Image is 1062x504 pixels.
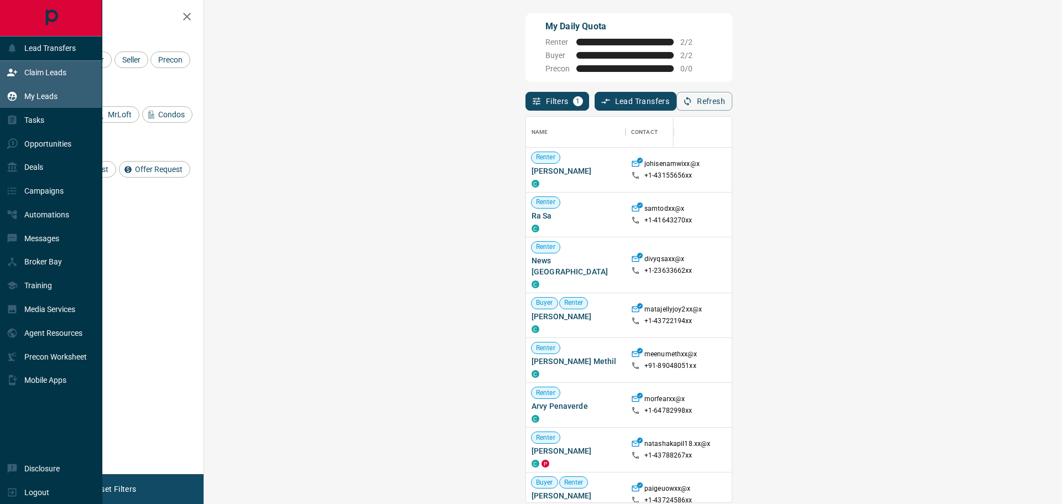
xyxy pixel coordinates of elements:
span: Renter [545,38,570,46]
div: MrLoft [92,106,139,123]
p: natashakapil18.xx@x [644,439,710,451]
span: Renter [532,344,560,353]
div: condos.ca [532,225,539,232]
div: property.ca [542,460,549,467]
div: Contact [626,117,714,148]
p: divyqsaxx@x [644,254,684,266]
button: Refresh [676,92,732,111]
p: +1- 43722194xx [644,316,693,326]
p: +1- 43155656xx [644,171,693,180]
p: morfearxx@x [644,394,685,406]
button: Filters1 [525,92,589,111]
div: condos.ca [532,280,539,288]
div: condos.ca [532,415,539,423]
p: samtodxx@x [644,204,684,216]
p: +1- 23633662xx [644,266,693,276]
span: [PERSON_NAME] [532,311,620,322]
div: Condos [142,106,192,123]
button: Reset Filters [84,480,143,498]
p: paigeuowxx@x [644,484,691,496]
span: Renter [532,153,560,162]
button: Lead Transfers [595,92,677,111]
span: Renter [532,388,560,398]
div: Precon [150,51,190,68]
p: +1- 41643270xx [644,216,693,225]
span: Precon [545,64,570,73]
div: Name [532,117,548,148]
span: [PERSON_NAME] Methil [532,356,620,367]
p: My Daily Quota [545,20,705,33]
span: [PERSON_NAME] [532,165,620,176]
span: Offer Request [131,165,186,174]
span: Ra Sa [532,210,620,221]
span: Arvy Penaverde [532,401,620,412]
div: Offer Request [119,161,190,178]
p: +91- 89048051xx [644,361,696,371]
p: +1- 43788267xx [644,451,693,460]
span: News [GEOGRAPHIC_DATA] [532,255,620,277]
span: Buyer [545,51,570,60]
span: 2 / 2 [680,38,705,46]
p: +1- 64782998xx [644,406,693,415]
div: condos.ca [532,180,539,188]
span: Renter [532,433,560,443]
span: Renter [560,298,588,308]
span: Renter [560,478,588,487]
span: 0 / 0 [680,64,705,73]
span: Seller [118,55,144,64]
div: Contact [631,117,658,148]
span: Renter [532,198,560,207]
span: Renter [532,242,560,252]
div: Seller [114,51,148,68]
span: 2 / 2 [680,51,705,60]
p: meenumethxx@x [644,350,697,361]
span: [PERSON_NAME] [532,490,620,501]
div: condos.ca [532,460,539,467]
span: [PERSON_NAME] [532,445,620,456]
span: Buyer [532,478,558,487]
span: Buyer [532,298,558,308]
p: matajellyjoy2xx@x [644,305,702,316]
span: MrLoft [104,110,136,119]
div: condos.ca [532,370,539,378]
div: Name [526,117,626,148]
p: johisenamwixx@x [644,159,700,171]
div: condos.ca [532,325,539,333]
span: Condos [154,110,189,119]
h2: Filters [35,11,192,24]
span: 1 [574,97,582,105]
span: Precon [154,55,186,64]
